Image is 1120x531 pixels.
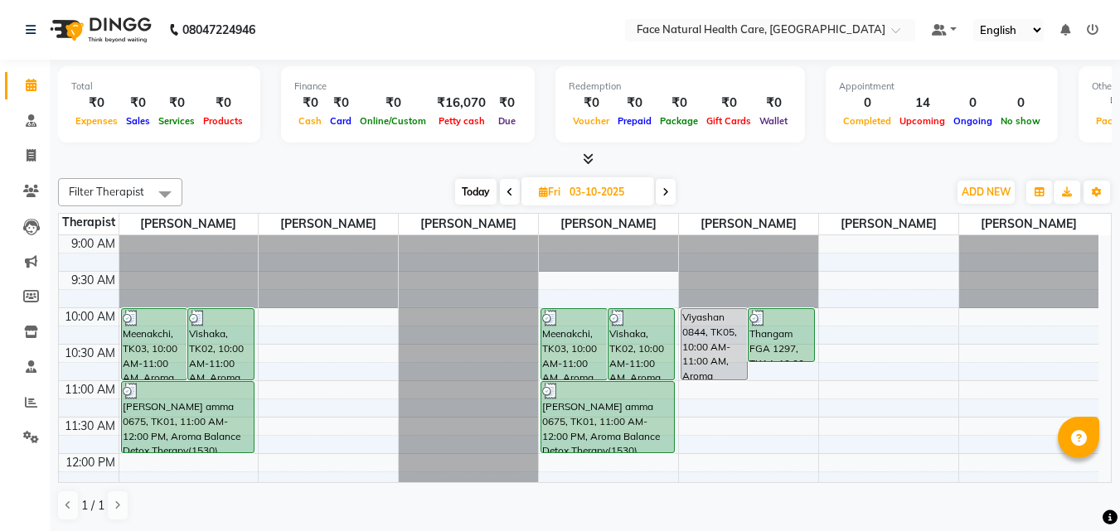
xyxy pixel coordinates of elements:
div: ₹0 [656,94,702,113]
div: ₹0 [356,94,430,113]
span: [PERSON_NAME] [259,214,398,234]
div: 11:30 AM [61,418,119,435]
div: Meenakchi, TK03, 10:00 AM-11:00 AM, Aroma Balance Detox Therapy(2970), Consultations, Diagnoses, ... [122,309,187,379]
span: Online/Custom [356,115,430,127]
div: Total [71,80,247,94]
span: Today [455,179,497,205]
span: Petty cash [434,115,489,127]
div: Vishaka, TK02, 10:00 AM-11:00 AM, Aroma Balance Detox Therapy with Essence Rejuvenation (2430), C... [608,309,674,379]
div: 12:00 PM [62,454,119,471]
span: [PERSON_NAME] [539,214,678,234]
span: Package [656,115,702,127]
span: No show [996,115,1045,127]
div: ₹0 [199,94,247,113]
span: Due [494,115,520,127]
div: Appointment [839,80,1045,94]
button: ADD NEW [958,181,1015,204]
span: Voucher [569,115,613,127]
span: Completed [839,115,895,127]
div: 0 [839,94,895,113]
div: Viyashan 0844, TK05, 10:00 AM-11:00 AM, Aroma Balance Detox Therapy with Essence Rejuvenation (24... [681,309,747,379]
span: [PERSON_NAME] [679,214,818,234]
div: Thangam FGA 1297, TK14, 10:00 AM-10:45 AM, [MEDICAL_DATA], Consultation, Diagnosis, Treatment [749,309,814,361]
b: 08047224946 [182,7,255,53]
div: ₹0 [122,94,154,113]
div: ₹0 [755,94,792,113]
span: Ongoing [949,115,996,127]
div: [PERSON_NAME] amma 0675, TK01, 11:00 AM-12:00 PM, Aroma Balance Detox Therapy(1530), Consultation... [122,382,255,452]
span: ADD NEW [962,186,1011,198]
div: [PERSON_NAME] amma 0675, TK01, 11:00 AM-12:00 PM, Aroma Balance Detox Therapy(1530), Consultation... [541,382,674,452]
span: Products [199,115,247,127]
div: ₹0 [326,94,356,113]
span: [PERSON_NAME] [819,214,958,234]
span: Card [326,115,356,127]
div: 0 [996,94,1045,113]
span: 1 / 1 [81,497,104,514]
div: ₹0 [492,94,521,113]
span: Sales [122,115,154,127]
div: Therapist [59,214,119,231]
span: [PERSON_NAME] [959,214,1098,234]
div: ₹16,070 [430,94,492,113]
div: 14 [895,94,949,113]
div: 0 [949,94,996,113]
span: Gift Cards [702,115,755,127]
span: Services [154,115,199,127]
div: 11:00 AM [61,381,119,398]
span: Expenses [71,115,122,127]
div: 9:00 AM [68,235,119,253]
span: Fri [535,186,565,198]
span: Cash [294,115,326,127]
div: Meenakchi, TK03, 10:00 AM-11:00 AM, Aroma Balance Detox Therapy(2970), Consultations, Diagnoses, ... [541,309,607,379]
div: ₹0 [569,94,613,113]
div: ₹0 [613,94,656,113]
div: 9:30 AM [68,272,119,289]
div: ₹0 [71,94,122,113]
div: 10:00 AM [61,308,119,326]
div: Redemption [569,80,792,94]
div: ₹0 [702,94,755,113]
div: Finance [294,80,521,94]
div: Vishaka, TK02, 10:00 AM-11:00 AM, Aroma Balance Detox Therapy with Essence Rejuvenation (2430), C... [188,309,254,379]
span: [PERSON_NAME] [119,214,259,234]
div: ₹0 [154,94,199,113]
span: Wallet [755,115,792,127]
iframe: chat widget [1050,465,1103,514]
input: 2025-10-03 [565,180,647,205]
div: 10:30 AM [61,345,119,362]
span: Filter Therapist [69,185,144,198]
span: Prepaid [613,115,656,127]
div: ₹0 [294,94,326,113]
img: logo [42,7,156,53]
span: [PERSON_NAME] [399,214,538,234]
span: Upcoming [895,115,949,127]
